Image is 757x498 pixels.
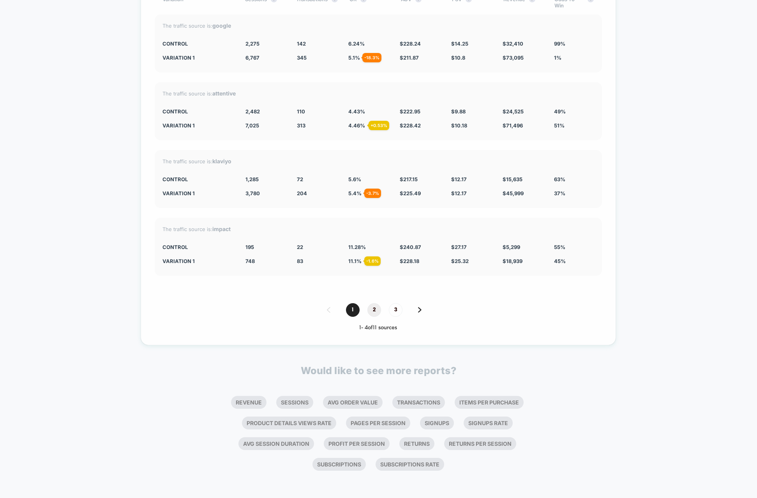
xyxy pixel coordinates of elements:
span: $ 14.25 [451,41,468,47]
div: The traffic source is: [162,226,594,232]
div: 63% [554,176,594,182]
span: 195 [245,244,254,250]
span: $ 12.17 [451,190,467,196]
li: Transactions [392,396,445,409]
li: Sessions [276,396,313,409]
span: $ 25.32 [451,258,469,264]
div: 99% [554,41,594,47]
span: 6.24 % [348,41,365,47]
span: $ 15,635 [503,176,522,182]
span: 11.1 % [348,258,362,264]
span: $ 27.17 [451,244,467,250]
div: 45% [554,258,594,264]
span: 11.28 % [348,244,366,250]
li: Revenue [231,396,266,409]
div: - 1.6 % [364,256,381,266]
div: Variation 1 [162,190,234,196]
li: Avg Order Value [323,396,383,409]
span: $ 73,095 [503,55,524,61]
div: The traffic source is: [162,158,594,164]
span: $ 45,999 [503,190,524,196]
span: $ 10.8 [451,55,465,61]
div: 1% [554,55,594,61]
div: CONTROL [162,244,234,250]
span: 1 [346,303,360,317]
span: 83 [297,258,303,264]
strong: attentive [212,90,236,97]
div: - 3.7 % [364,189,381,198]
span: 4.43 % [348,108,365,115]
span: $ 32,410 [503,41,523,47]
div: 1 - 4 of 11 sources [155,325,602,331]
span: 5.6 % [348,176,361,182]
span: 2 [367,303,381,317]
div: + 0.53 % [369,121,389,130]
div: CONTROL [162,176,234,182]
span: 1,285 [245,176,259,182]
li: Product Details Views Rate [242,417,336,429]
span: 110 [297,108,305,115]
li: Signups [420,417,454,429]
div: CONTROL [162,41,234,47]
span: 2,482 [245,108,260,115]
div: Variation 1 [162,55,234,61]
span: $ 228.24 [400,41,421,47]
strong: impact [212,226,231,232]
li: Items Per Purchase [455,396,524,409]
span: 72 [297,176,303,182]
div: Variation 1 [162,258,234,264]
div: CONTROL [162,108,234,115]
div: - 18.3 % [362,53,381,62]
span: 2,275 [245,41,259,47]
span: 4.46 % [348,122,365,129]
li: Subscriptions Rate [376,458,444,471]
li: Profit Per Session [324,437,390,450]
span: 3,780 [245,190,260,196]
strong: klaviyo [212,158,231,164]
span: 5.1 % [348,55,360,61]
div: The traffic source is: [162,90,594,97]
span: 142 [297,41,306,47]
span: $ 225.49 [400,190,421,196]
span: 345 [297,55,307,61]
span: $ 211.87 [400,55,419,61]
div: 55% [554,244,594,250]
span: $ 9.88 [451,108,466,115]
img: pagination forward [418,307,422,313]
span: 313 [297,122,305,129]
span: $ 222.95 [400,108,420,115]
li: Subscriptions [312,458,366,471]
div: The traffic source is: [162,22,594,29]
li: Signups Rate [464,417,513,429]
span: $ 24,525 [503,108,524,115]
span: 748 [245,258,255,264]
li: Pages Per Session [346,417,410,429]
div: Variation 1 [162,122,234,129]
span: 6,767 [245,55,259,61]
strong: google [212,22,231,29]
span: $ 5,299 [503,244,520,250]
span: 7,025 [245,122,259,129]
span: 5.4 % [348,190,362,196]
div: 37% [554,190,594,196]
span: 204 [297,190,307,196]
li: Returns [399,437,434,450]
span: $ 228.42 [400,122,421,129]
span: $ 12.17 [451,176,467,182]
div: 49% [554,108,594,115]
span: $ 240.87 [400,244,421,250]
span: $ 217.15 [400,176,418,182]
span: $ 10.18 [451,122,467,129]
span: $ 228.18 [400,258,419,264]
div: 51% [554,122,594,129]
span: 22 [297,244,303,250]
span: $ 71,496 [503,122,523,129]
span: $ 18,939 [503,258,522,264]
span: 3 [389,303,402,317]
li: Avg Session Duration [238,437,314,450]
p: Would like to see more reports? [301,365,457,376]
li: Returns Per Session [444,437,516,450]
